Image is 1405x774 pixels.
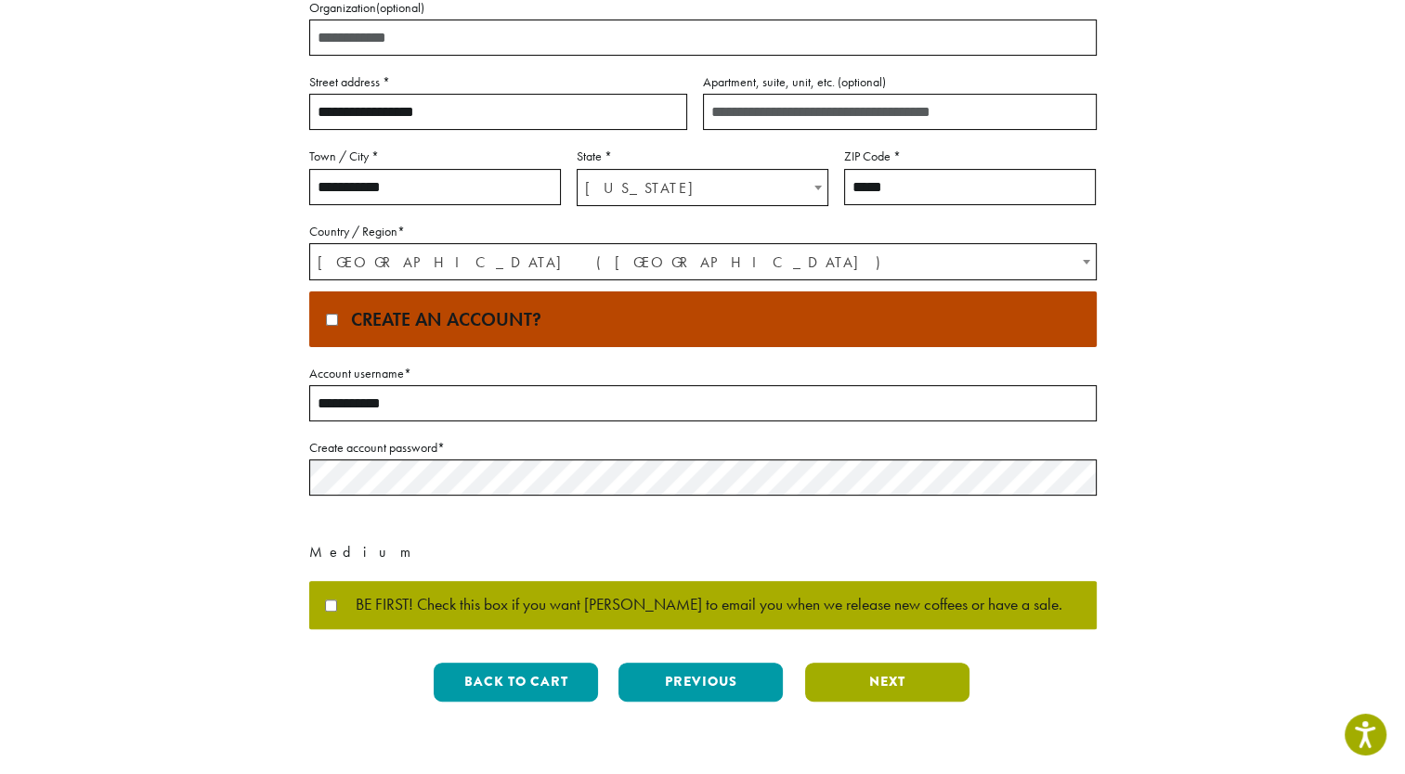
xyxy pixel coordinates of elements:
span: State [577,169,828,206]
span: (optional) [838,73,886,90]
span: BE FIRST! Check this box if you want [PERSON_NAME] to email you when we release new coffees or ha... [337,597,1062,613]
input: BE FIRST! Check this box if you want [PERSON_NAME] to email you when we release new coffees or ha... [325,600,337,612]
span: Create an account? [342,307,541,331]
label: Create account password [309,436,1097,459]
span: Country / Region [309,243,1097,280]
button: Next [805,663,969,702]
input: Create an account? [326,314,338,326]
div: Medium [309,538,1097,566]
button: Back to cart [434,663,598,702]
label: Street address [309,71,687,94]
label: Apartment, suite, unit, etc. [703,71,1097,94]
label: State [577,145,828,168]
span: United States (US) [310,244,1096,280]
label: ZIP Code [844,145,1096,168]
button: Previous [618,663,783,702]
label: Town / City [309,145,561,168]
span: Mississippi [578,170,827,206]
label: Account username [309,362,1097,385]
